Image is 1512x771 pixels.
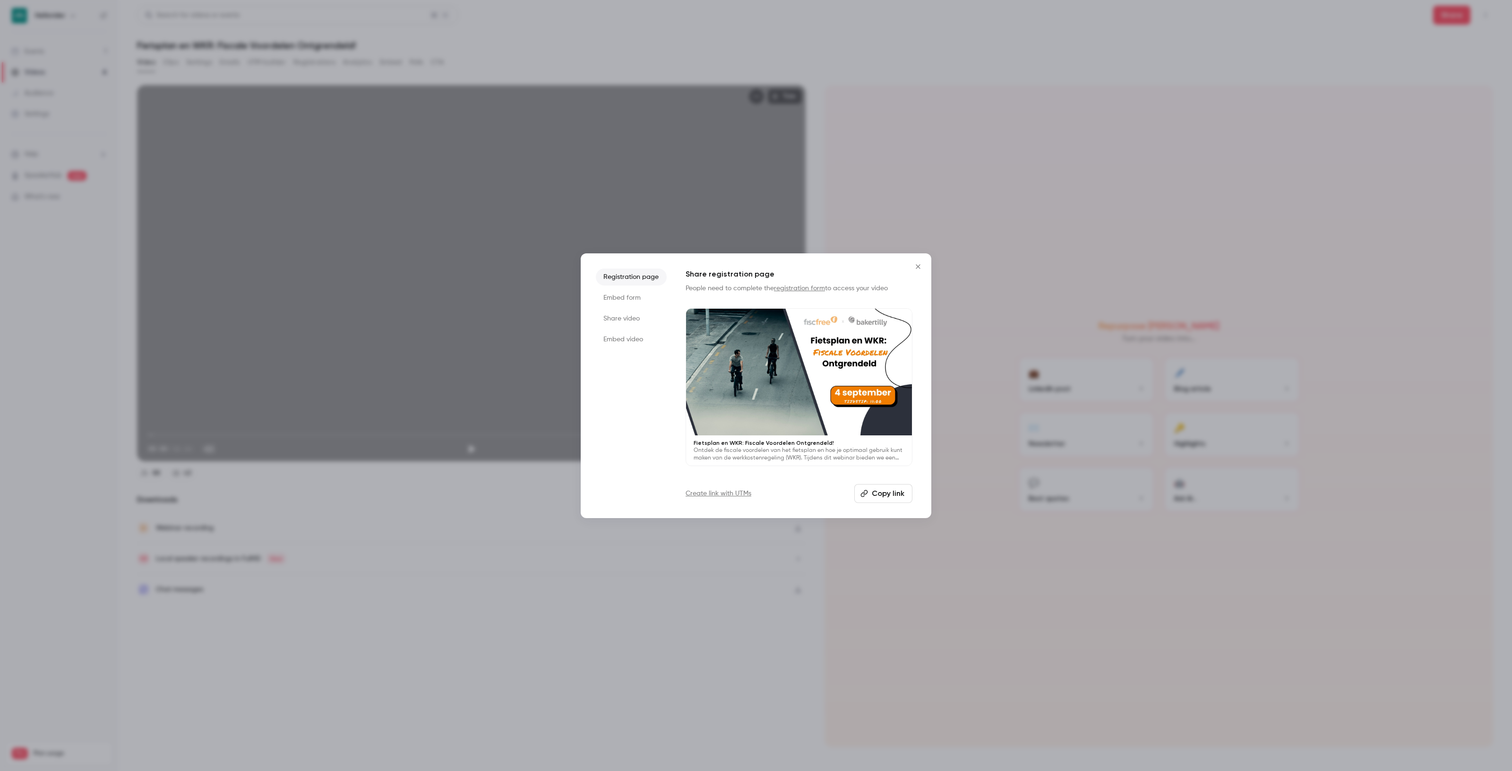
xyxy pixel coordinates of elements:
[596,269,667,286] li: Registration page
[854,484,912,503] button: Copy link
[909,257,928,276] button: Close
[686,489,751,498] a: Create link with UTMs
[686,308,912,467] a: Fietsplan en WKR: Fiscale Voordelen Ontgrendeld!Ontdek de fiscale voordelen van het fietsplan en ...
[686,284,912,293] p: People need to complete the to access your video
[694,447,904,462] p: Ontdek de fiscale voordelen van het fietsplan en hoe je optimaal gebruik kunt maken van de werkko...
[694,439,904,447] p: Fietsplan en WKR: Fiscale Voordelen Ontgrendeld!
[596,310,667,327] li: Share video
[596,289,667,306] li: Embed form
[686,269,912,280] h1: Share registration page
[596,331,667,348] li: Embed video
[774,285,825,292] a: registration form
